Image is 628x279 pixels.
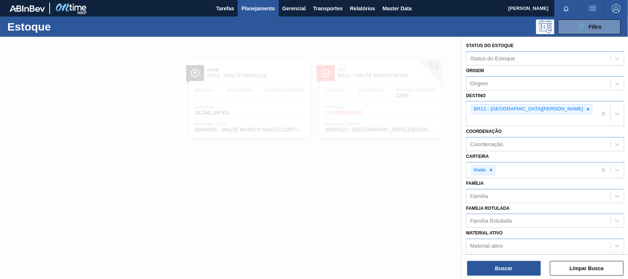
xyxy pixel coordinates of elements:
label: Coordenação [466,129,502,134]
div: Família Rotulada [470,218,512,224]
span: Tarefas [216,4,234,13]
button: Filtro [558,20,621,34]
span: Filtro [589,24,602,30]
label: Carteira [466,154,489,159]
div: Pogramando: nenhum usuário selecionado [536,20,554,34]
div: Família [470,193,488,199]
label: Família [466,181,484,186]
span: Planejamento [241,4,275,13]
span: Gerencial [283,4,306,13]
div: BR11 - [GEOGRAPHIC_DATA][PERSON_NAME] [472,105,584,114]
div: Status do Estoque [470,55,515,61]
label: Destino [466,93,486,98]
span: Relatórios [350,4,375,13]
img: TNhmsLtSVTkK8tSr43FrP2fwEKptu5GPRR3wAAAABJRU5ErkJggg== [10,5,45,12]
label: Material ativo [466,230,503,236]
div: Origem [470,80,488,86]
label: Família Rotulada [466,206,510,211]
div: Material ativo [470,243,503,249]
span: Transportes [313,4,343,13]
img: userActions [588,4,597,13]
label: Origem [466,68,484,73]
h1: Estoque [7,22,115,31]
div: Malte [472,166,487,175]
span: Master Data [383,4,412,13]
button: Notificações [554,3,578,14]
img: Logout [612,4,621,13]
div: Coordenação [470,141,503,148]
label: Status do Estoque [466,43,514,48]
